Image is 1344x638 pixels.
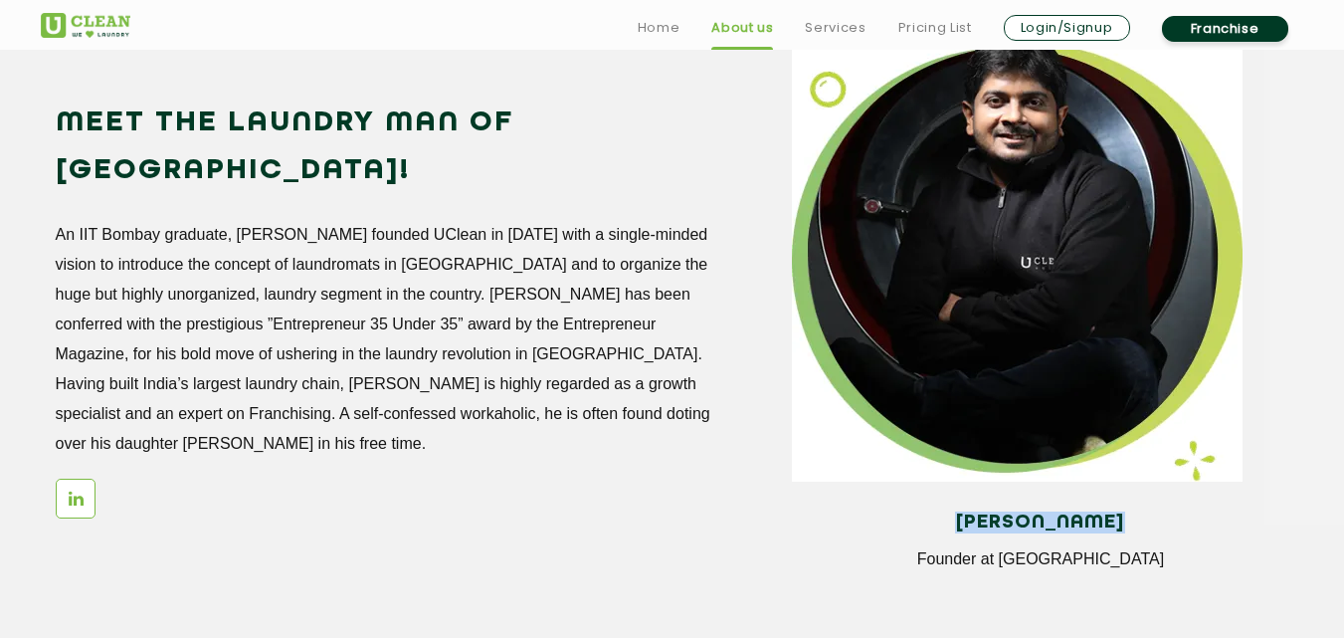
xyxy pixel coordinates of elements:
[41,13,130,38] img: UClean Laundry and Dry Cleaning
[807,550,1273,568] p: Founder at [GEOGRAPHIC_DATA]
[1162,16,1288,42] a: Franchise
[792,30,1243,482] img: man_img_11zon.webp
[638,16,680,40] a: Home
[805,16,865,40] a: Services
[807,512,1273,533] h4: [PERSON_NAME]
[56,220,713,459] p: An IIT Bombay graduate, [PERSON_NAME] founded UClean in [DATE] with a single-minded vision to int...
[898,16,972,40] a: Pricing List
[56,100,713,195] h2: Meet the Laundry Man of [GEOGRAPHIC_DATA]!
[711,16,773,40] a: About us
[1004,15,1130,41] a: Login/Signup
